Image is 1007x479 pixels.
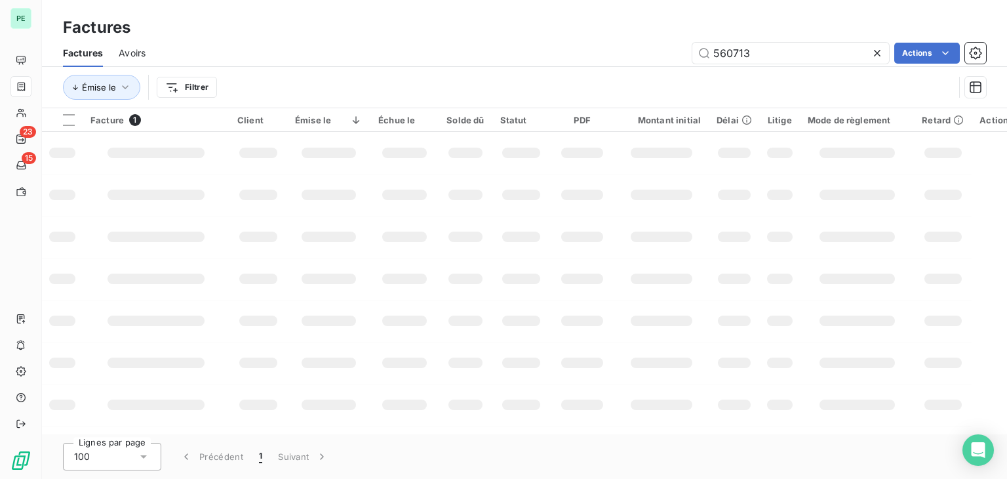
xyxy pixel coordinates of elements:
div: Délai [717,115,752,125]
span: 23 [20,126,36,138]
span: 15 [22,152,36,164]
a: 23 [10,129,31,150]
span: 1 [259,450,262,463]
div: Solde dû [446,115,484,125]
div: Émise le [295,115,363,125]
a: 15 [10,155,31,176]
div: Litige [768,115,792,125]
div: Open Intercom Messenger [962,434,994,466]
button: Émise le [63,75,140,100]
button: 1 [251,443,270,470]
span: Avoirs [119,47,146,60]
div: Montant initial [622,115,701,125]
button: Suivant [270,443,336,470]
div: Client [237,115,279,125]
button: Actions [894,43,960,64]
button: Précédent [172,443,251,470]
h3: Factures [63,16,130,39]
div: Mode de règlement [808,115,907,125]
div: PE [10,8,31,29]
input: Rechercher [692,43,889,64]
div: Échue le [378,115,431,125]
div: Statut [500,115,543,125]
span: Factures [63,47,103,60]
div: PDF [558,115,606,125]
span: 100 [74,450,90,463]
span: Facture [90,115,124,125]
span: 1 [129,114,141,126]
img: Logo LeanPay [10,450,31,471]
div: Retard [922,115,964,125]
button: Filtrer [157,77,217,98]
span: Émise le [82,82,116,93]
